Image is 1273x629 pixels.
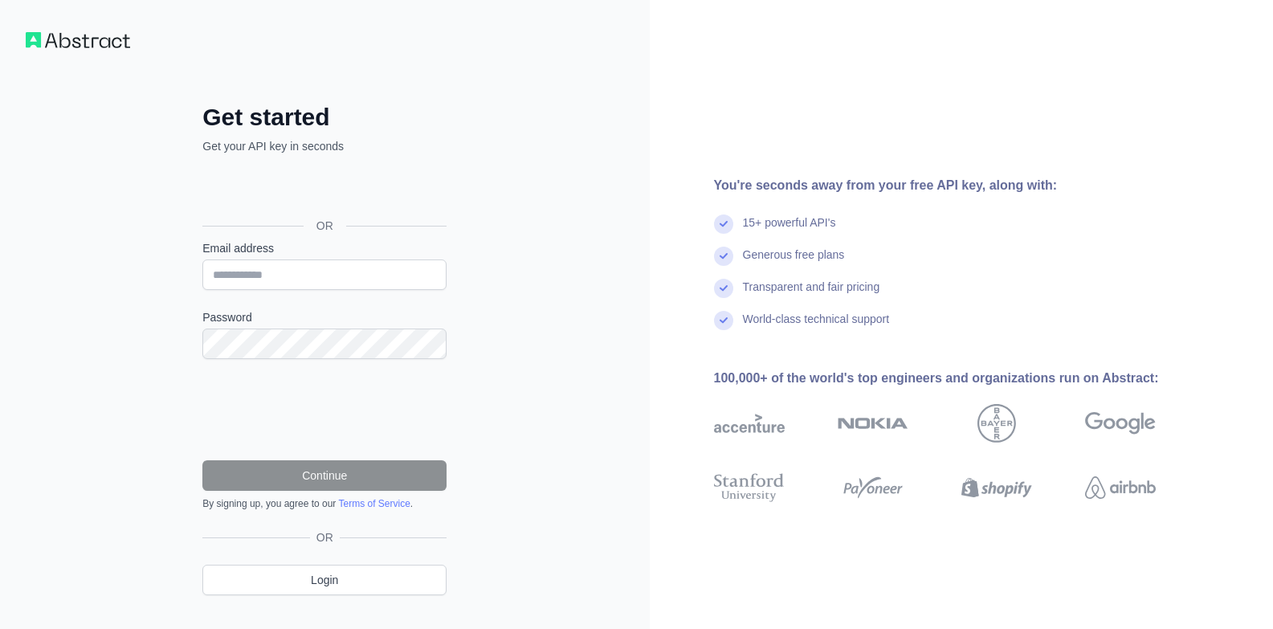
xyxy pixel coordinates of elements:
div: 15+ powerful API's [743,214,836,247]
span: OR [310,529,340,545]
p: Get your API key in seconds [202,138,447,154]
img: check mark [714,247,733,266]
img: google [1085,404,1156,443]
img: stanford university [714,470,785,505]
label: Email address [202,240,447,256]
img: airbnb [1085,470,1156,505]
img: bayer [977,404,1016,443]
iframe: Sign in with Google Button [194,172,451,207]
img: check mark [714,214,733,234]
div: World-class technical support [743,311,890,343]
a: Login [202,565,447,595]
img: check mark [714,279,733,298]
h2: Get started [202,103,447,132]
div: By signing up, you agree to our . [202,497,447,510]
span: OR [304,218,346,234]
img: payoneer [838,470,908,505]
div: Generous free plans [743,247,845,279]
button: Continue [202,460,447,491]
div: 100,000+ of the world's top engineers and organizations run on Abstract: [714,369,1207,388]
img: shopify [961,470,1032,505]
div: Transparent and fair pricing [743,279,880,311]
a: Terms of Service [338,498,410,509]
iframe: reCAPTCHA [202,378,447,441]
label: Password [202,309,447,325]
img: check mark [714,311,733,330]
img: nokia [838,404,908,443]
img: Workflow [26,32,130,48]
div: You're seconds away from your free API key, along with: [714,176,1207,195]
img: accenture [714,404,785,443]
